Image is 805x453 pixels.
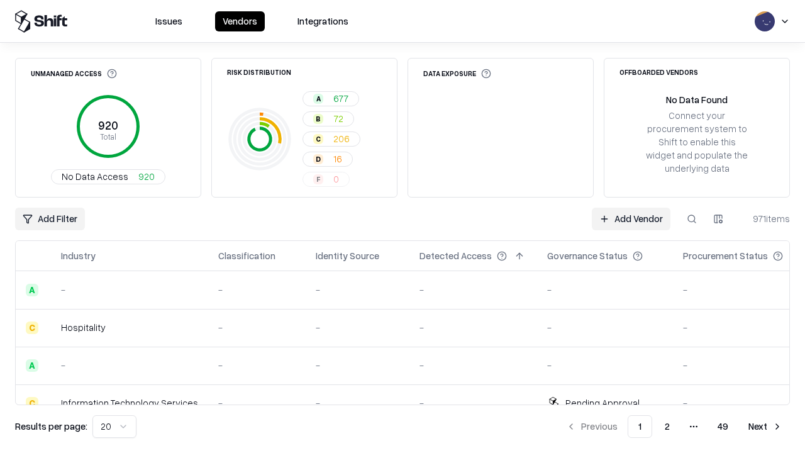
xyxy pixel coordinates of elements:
button: C206 [303,131,360,147]
div: 971 items [740,212,790,225]
div: - [218,396,296,410]
div: Pending Approval [565,396,640,410]
div: - [547,283,663,296]
div: - [61,283,198,296]
div: D [313,154,323,164]
span: 206 [333,132,350,145]
button: B72 [303,111,354,126]
div: - [419,321,527,334]
div: - [316,396,399,410]
button: No Data Access920 [51,169,165,184]
div: Offboarded Vendors [619,69,698,75]
div: - [316,359,399,372]
div: No Data Found [666,93,728,106]
div: Information Technology Services [61,396,198,410]
div: - [316,321,399,334]
div: A [26,359,38,372]
span: 16 [333,152,342,165]
div: B [313,114,323,124]
div: C [313,134,323,144]
div: A [26,284,38,296]
button: D16 [303,152,353,167]
div: Unmanaged Access [31,69,117,79]
nav: pagination [558,415,790,438]
button: Integrations [290,11,356,31]
div: - [419,283,527,296]
div: Data Exposure [423,69,491,79]
span: 920 [138,170,155,183]
div: Procurement Status [683,249,768,262]
tspan: 920 [98,118,118,132]
div: - [683,396,803,410]
div: A [313,94,323,104]
button: 1 [628,415,652,438]
div: Hospitality [61,321,198,334]
div: Industry [61,249,96,262]
button: Next [741,415,790,438]
div: - [683,321,803,334]
button: Vendors [215,11,265,31]
tspan: Total [100,131,116,142]
div: Risk Distribution [227,69,291,75]
div: Classification [218,249,275,262]
div: - [218,359,296,372]
div: - [419,359,527,372]
div: - [683,283,803,296]
div: - [683,359,803,372]
div: - [316,283,399,296]
span: 677 [333,92,348,105]
div: Detected Access [419,249,492,262]
button: A677 [303,91,359,106]
a: Add Vendor [592,208,670,230]
span: No Data Access [62,170,128,183]
div: - [547,321,663,334]
span: 72 [333,112,343,125]
div: - [218,321,296,334]
div: Identity Source [316,249,379,262]
button: Add Filter [15,208,85,230]
div: C [26,322,38,334]
p: Results per page: [15,420,87,433]
div: - [61,359,198,372]
div: - [419,396,527,410]
button: 49 [708,415,738,438]
button: 2 [655,415,680,438]
div: Connect your procurement system to Shift to enable this widget and populate the underlying data [645,109,749,176]
div: - [218,283,296,296]
button: Issues [148,11,190,31]
div: - [547,359,663,372]
div: C [26,397,38,410]
div: Governance Status [547,249,628,262]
